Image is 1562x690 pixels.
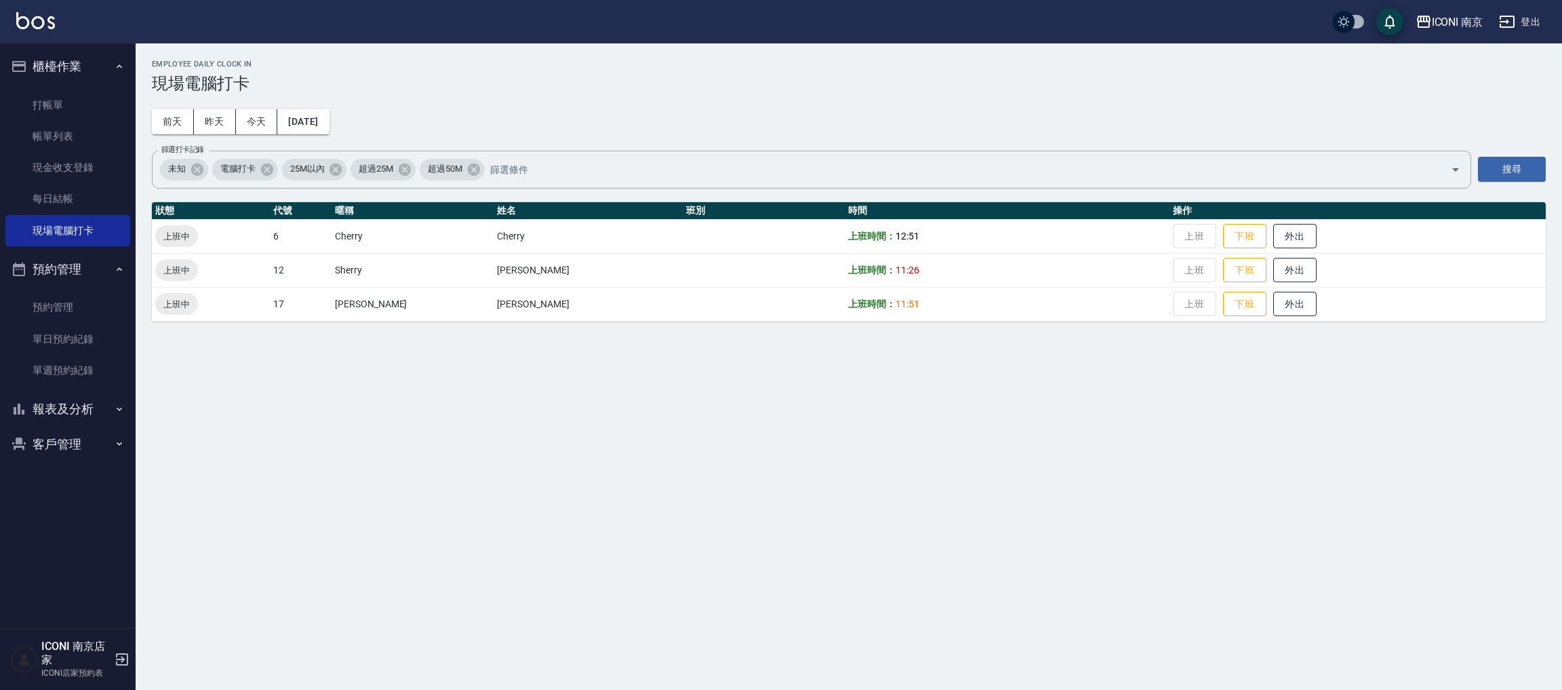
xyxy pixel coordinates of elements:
[161,145,204,155] label: 篩選打卡記錄
[494,253,682,287] td: [PERSON_NAME]
[332,287,494,321] td: [PERSON_NAME]
[1410,8,1489,36] button: ICONI 南京
[848,231,896,242] b: 上班時間：
[155,229,198,244] span: 上班中
[1223,258,1266,283] button: 下班
[5,355,130,386] a: 單週預約紀錄
[351,162,401,176] span: 超過25M
[1445,159,1466,180] button: Open
[16,12,55,29] img: Logo
[5,324,130,355] a: 單日預約紀錄
[420,162,470,176] span: 超過50M
[155,297,198,311] span: 上班中
[332,202,494,220] th: 暱稱
[282,159,347,180] div: 25M以內
[896,265,919,275] span: 11:26
[5,215,130,246] a: 現場電腦打卡
[5,121,130,152] a: 帳單列表
[332,219,494,253] td: Cherry
[160,159,208,180] div: 未知
[1273,292,1317,317] button: 外出
[1478,157,1546,182] button: 搜尋
[848,299,896,309] b: 上班時間：
[270,287,332,321] td: 17
[420,159,485,180] div: 超過50M
[270,219,332,253] td: 6
[5,252,130,287] button: 預約管理
[194,109,236,134] button: 昨天
[494,219,682,253] td: Cherry
[5,292,130,323] a: 預約管理
[212,159,278,180] div: 電腦打卡
[152,202,270,220] th: 狀態
[155,263,198,277] span: 上班中
[845,202,1169,220] th: 時間
[1169,202,1546,220] th: 操作
[487,157,1427,181] input: 篩選條件
[848,265,896,275] b: 上班時間：
[270,202,332,220] th: 代號
[1223,224,1266,249] button: 下班
[683,202,845,220] th: 班別
[5,427,130,462] button: 客戶管理
[236,109,278,134] button: 今天
[1376,8,1403,35] button: save
[11,646,38,673] img: Person
[282,162,333,176] span: 25M以內
[332,253,494,287] td: Sherry
[1273,224,1317,249] button: 外出
[1494,9,1546,35] button: 登出
[1273,258,1317,283] button: 外出
[41,667,111,679] p: ICONI店家預約表
[494,202,682,220] th: 姓名
[41,640,111,667] h5: ICONI 南京店家
[152,109,194,134] button: 前天
[896,231,919,242] span: 12:51
[494,287,682,321] td: [PERSON_NAME]
[160,162,194,176] span: 未知
[212,162,264,176] span: 電腦打卡
[5,90,130,121] a: 打帳單
[351,159,416,180] div: 超過25M
[896,299,919,309] span: 11:51
[152,60,1546,69] h2: Employee Daily Clock In
[5,49,130,84] button: 櫃檯作業
[5,152,130,183] a: 現金收支登錄
[5,391,130,427] button: 報表及分析
[270,253,332,287] td: 12
[277,109,329,134] button: [DATE]
[152,74,1546,93] h3: 現場電腦打卡
[1432,14,1483,31] div: ICONI 南京
[5,183,130,214] a: 每日結帳
[1223,292,1266,317] button: 下班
